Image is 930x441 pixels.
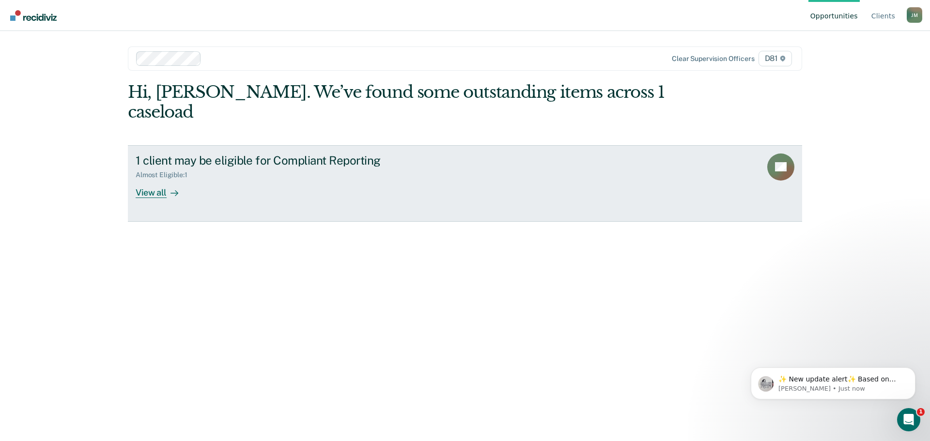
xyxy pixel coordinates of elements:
div: Almost Eligible : 1 [136,171,195,179]
div: Hi, [PERSON_NAME]. We’ve found some outstanding items across 1 caseload [128,82,667,122]
iframe: Intercom live chat [897,408,920,431]
span: 1 [917,408,925,416]
button: Profile dropdown button [907,7,922,23]
span: D81 [759,51,792,66]
p: Message from Kim, sent Just now [42,37,167,46]
img: Recidiviz [10,10,57,21]
div: 1 client may be eligible for Compliant Reporting [136,153,476,167]
div: J M [907,7,922,23]
span: ✨ New update alert✨ Based on your feedback, we've made a few updates we wanted to share. 1. We ha... [42,28,167,219]
iframe: Intercom notifications message [736,347,930,415]
div: Clear supervision officers [672,55,754,63]
div: View all [136,179,190,198]
a: 1 client may be eligible for Compliant ReportingAlmost Eligible:1View all [128,145,802,222]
